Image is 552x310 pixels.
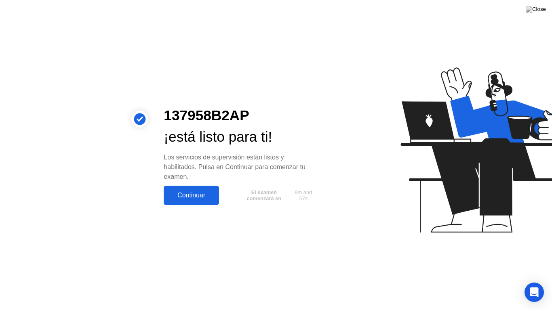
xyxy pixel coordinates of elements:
[525,283,544,302] div: Open Intercom Messenger
[164,105,318,126] div: 137958B2AP
[164,153,318,182] div: Los servicios de supervisión están listos y habilitados. Pulsa en Continuar para comenzar tu examen.
[526,6,546,13] img: Close
[164,126,318,148] div: ¡está listo para ti!
[292,189,315,201] span: 9m and 57s
[164,186,219,205] button: Continuar
[166,192,217,199] div: Continuar
[223,188,318,203] button: El examen comenzará en9m and 57s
